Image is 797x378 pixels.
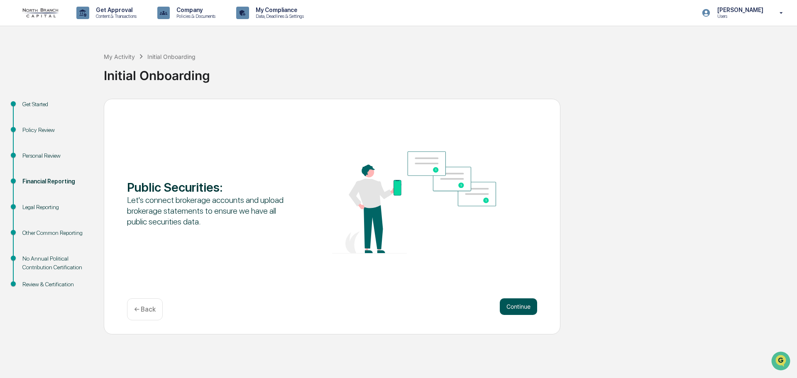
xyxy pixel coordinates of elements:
img: logo [20,8,60,17]
span: Pylon [83,141,100,147]
p: How can we help? [8,17,151,31]
iframe: Open customer support [770,351,793,373]
p: [PERSON_NAME] [711,7,768,13]
div: 🔎 [8,121,15,128]
img: Public Securities [332,151,496,254]
a: 🔎Data Lookup [5,117,56,132]
a: 🖐️Preclearance [5,101,57,116]
div: Review & Certification [22,280,90,289]
span: Data Lookup [17,120,52,129]
div: 🗄️ [60,105,67,112]
div: Personal Review [22,151,90,160]
div: We're available if you need us! [28,72,105,78]
span: Preclearance [17,105,54,113]
div: No Annual Political Contribution Certification [22,254,90,272]
div: Get Started [22,100,90,109]
div: My Activity [104,53,135,60]
span: Attestations [68,105,103,113]
div: Policy Review [22,126,90,134]
p: My Compliance [249,7,308,13]
div: 🖐️ [8,105,15,112]
div: Initial Onboarding [147,53,196,60]
img: 1746055101610-c473b297-6a78-478c-a979-82029cc54cd1 [8,63,23,78]
div: Initial Onboarding [104,61,793,83]
div: Financial Reporting [22,177,90,186]
div: Other Common Reporting [22,229,90,237]
p: Users [711,13,768,19]
a: Powered byPylon [59,140,100,147]
div: Start new chat [28,63,136,72]
p: Content & Transactions [89,13,141,19]
div: Legal Reporting [22,203,90,212]
p: Company [170,7,220,13]
button: Start new chat [141,66,151,76]
p: Data, Deadlines & Settings [249,13,308,19]
button: Continue [500,298,537,315]
p: Get Approval [89,7,141,13]
p: Policies & Documents [170,13,220,19]
div: Let's connect brokerage accounts and upload brokerage statements to ensure we have all public sec... [127,195,291,227]
a: 🗄️Attestations [57,101,106,116]
div: Public Securities : [127,180,291,195]
p: ← Back [134,305,156,313]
